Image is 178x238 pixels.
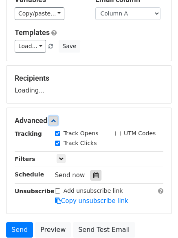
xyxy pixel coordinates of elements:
h5: Recipients [15,74,163,83]
strong: Filters [15,156,35,162]
a: Templates [15,28,50,37]
strong: Schedule [15,171,44,178]
a: Send Test Email [73,222,135,238]
h5: Advanced [15,116,163,125]
a: Copy unsubscribe link [55,197,128,205]
label: UTM Codes [124,129,156,138]
label: Add unsubscribe link [64,187,123,195]
label: Track Clicks [64,139,97,148]
a: Send [6,222,33,238]
span: Send now [55,172,85,179]
a: Load... [15,40,46,53]
a: Copy/paste... [15,7,64,20]
div: Loading... [15,74,163,95]
strong: Unsubscribe [15,188,55,194]
iframe: Chat Widget [137,199,178,238]
a: Preview [35,222,71,238]
button: Save [59,40,80,53]
strong: Tracking [15,130,42,137]
label: Track Opens [64,129,99,138]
